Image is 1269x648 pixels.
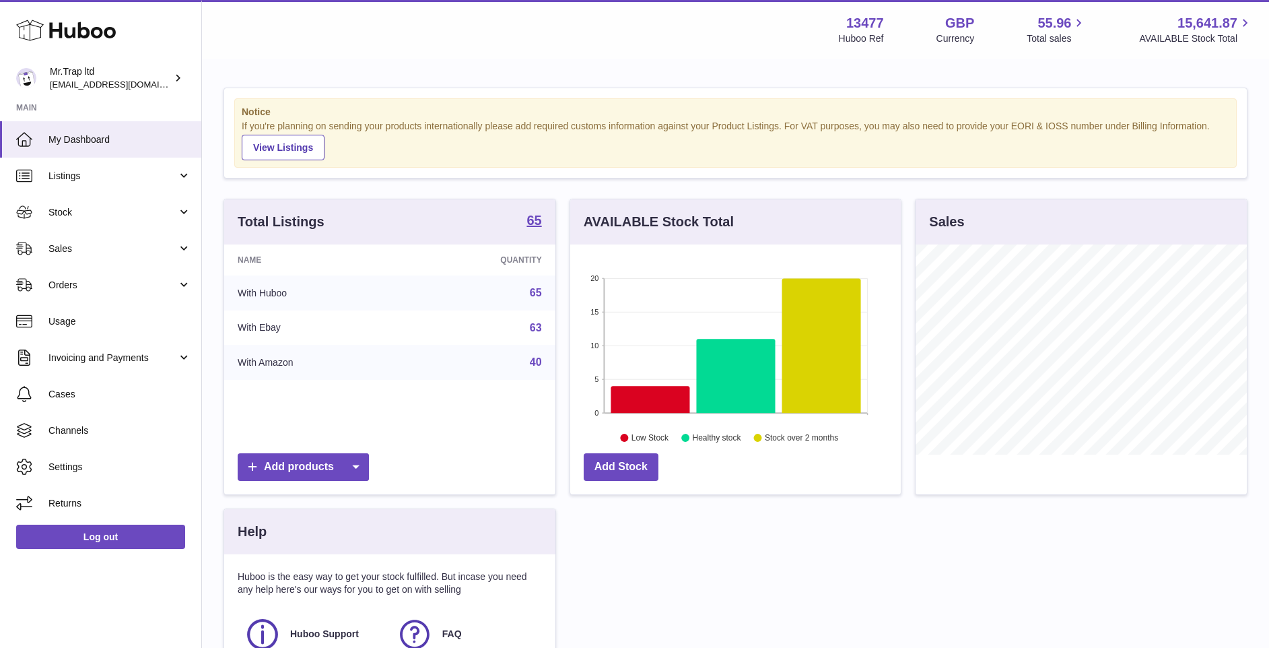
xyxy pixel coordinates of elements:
a: 65 [526,214,541,230]
span: Sales [48,242,177,255]
span: Stock [48,206,177,219]
text: 5 [594,375,598,383]
span: AVAILABLE Stock Total [1139,32,1253,45]
strong: 13477 [846,14,884,32]
span: Settings [48,461,191,474]
text: Stock over 2 months [765,433,838,443]
div: Huboo Ref [839,32,884,45]
h3: AVAILABLE Stock Total [584,213,734,231]
h3: Help [238,523,267,541]
div: Mr.Trap ltd [50,65,171,91]
a: 40 [530,356,542,368]
div: Currency [936,32,975,45]
a: 15,641.87 AVAILABLE Stock Total [1139,14,1253,45]
span: [EMAIL_ADDRESS][DOMAIN_NAME] [50,79,198,90]
strong: GBP [945,14,974,32]
text: 15 [590,308,598,316]
span: Invoicing and Payments [48,352,177,364]
a: 63 [530,322,542,333]
span: Huboo Support [290,628,359,641]
img: office@grabacz.eu [16,68,36,88]
span: My Dashboard [48,133,191,146]
strong: 65 [526,214,541,227]
text: 0 [594,409,598,417]
h3: Total Listings [238,213,324,231]
a: Add products [238,453,369,481]
th: Quantity [405,245,555,276]
span: Channels [48,424,191,437]
strong: Notice [242,106,1229,119]
td: With Ebay [224,311,405,346]
a: Add Stock [584,453,658,481]
span: Listings [48,170,177,183]
text: 20 [590,274,598,282]
td: With Amazon [224,345,405,380]
text: Healthy stock [692,433,741,443]
p: Huboo is the easy way to get your stock fulfilled. But incase you need any help here's our ways f... [238,571,542,596]
span: Orders [48,279,177,292]
a: 55.96 Total sales [1027,14,1087,45]
a: 65 [530,287,542,298]
span: Usage [48,315,191,328]
span: Total sales [1027,32,1087,45]
span: Returns [48,497,191,510]
span: Cases [48,388,191,401]
td: With Huboo [224,276,405,311]
div: If you're planning on sending your products internationally please add required customs informati... [242,120,1229,160]
a: Log out [16,525,185,549]
th: Name [224,245,405,276]
span: 55.96 [1037,14,1071,32]
a: View Listings [242,135,324,160]
text: 10 [590,342,598,350]
span: 15,641.87 [1177,14,1237,32]
text: Low Stock [631,433,669,443]
h3: Sales [929,213,964,231]
span: FAQ [442,628,462,641]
